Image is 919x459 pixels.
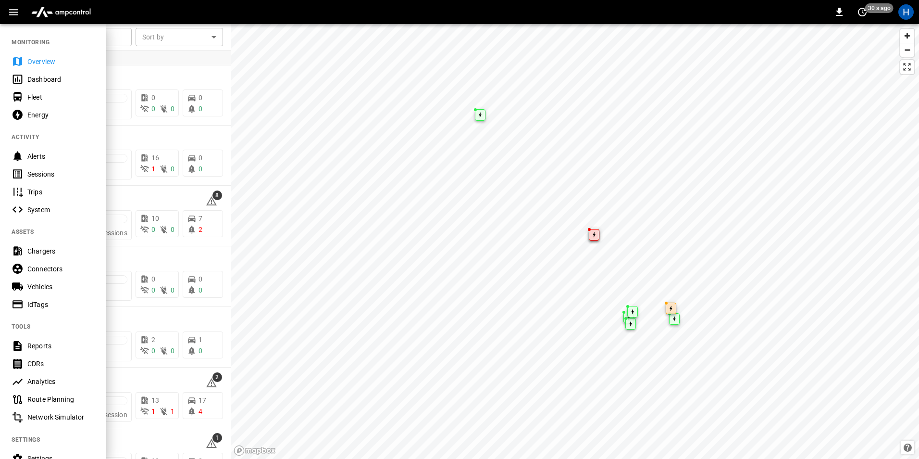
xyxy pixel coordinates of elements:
div: CDRs [27,359,94,369]
div: Chargers [27,246,94,256]
div: Dashboard [27,75,94,84]
div: System [27,205,94,215]
img: ampcontrol.io logo [27,3,95,21]
div: Sessions [27,169,94,179]
div: profile-icon [898,4,914,20]
div: Route Planning [27,395,94,404]
div: Alerts [27,152,94,161]
div: Analytics [27,377,94,386]
button: set refresh interval [855,4,870,20]
div: IdTags [27,300,94,309]
span: 30 s ago [865,3,894,13]
div: Overview [27,57,94,66]
div: Connectors [27,264,94,274]
div: Fleet [27,92,94,102]
div: Vehicles [27,282,94,292]
div: Trips [27,187,94,197]
div: Network Simulator [27,412,94,422]
div: Reports [27,341,94,351]
div: Energy [27,110,94,120]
